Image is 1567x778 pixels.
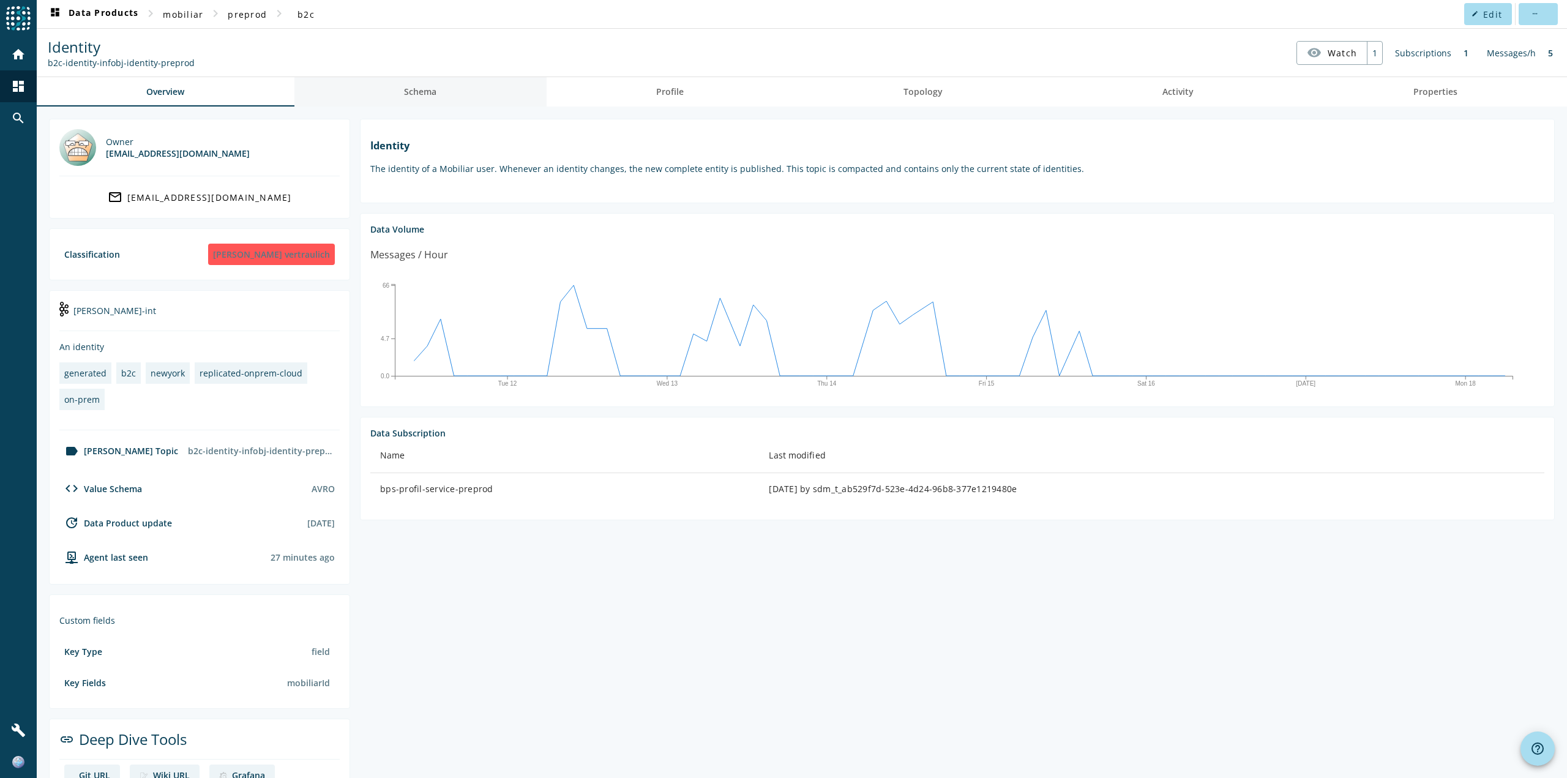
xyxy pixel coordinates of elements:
text: 4.7 [381,335,389,342]
th: Last modified [759,439,1544,473]
img: spoud-logo.svg [6,6,31,31]
text: Fri 15 [979,380,995,387]
button: Data Products [43,3,143,25]
div: bps-profil-service-preprod [380,483,749,495]
button: Edit [1464,3,1512,25]
mat-icon: chevron_right [208,6,223,21]
span: Data Products [48,7,138,21]
mat-icon: search [11,111,26,125]
button: preprod [223,3,272,25]
span: Schema [404,88,436,96]
text: 0.0 [381,372,389,379]
mat-icon: code [64,481,79,496]
span: Profile [656,88,684,96]
div: AVRO [312,483,335,495]
mat-icon: help_outline [1530,741,1545,756]
div: agent-env-preprod [59,550,148,564]
div: field [307,641,335,662]
text: Wed 13 [657,380,678,387]
text: 66 [383,282,390,288]
mat-icon: edit [1472,10,1478,17]
span: preprod [228,9,267,20]
mat-icon: visibility [1307,45,1322,60]
span: Identity [48,37,100,57]
button: b2c [286,3,326,25]
div: An identity [59,341,340,353]
div: [EMAIL_ADDRESS][DOMAIN_NAME] [127,192,292,203]
mat-icon: label [64,444,79,458]
div: Data Product update [59,515,172,530]
button: Watch [1297,42,1367,64]
div: Key Type [64,646,102,657]
span: b2c [297,9,315,20]
mat-icon: home [11,47,26,62]
span: mobiliar [163,9,203,20]
text: Tue 12 [498,380,517,387]
div: Data Volume [370,223,1544,235]
div: mobiliarId [282,672,335,694]
span: Properties [1413,88,1457,96]
div: Owner [106,136,250,148]
span: Activity [1162,88,1194,96]
div: b2c [121,367,136,379]
mat-icon: link [59,732,74,747]
span: Overview [146,88,184,96]
div: generated [64,367,107,379]
div: replicated-onprem-cloud [200,367,302,379]
div: 1 [1457,41,1475,65]
text: Thu 14 [817,380,837,387]
div: [PERSON_NAME] vertraulich [208,244,335,265]
div: [PERSON_NAME]-int [59,301,340,331]
button: mobiliar [158,3,208,25]
mat-icon: more_horiz [1531,10,1538,17]
span: Edit [1483,9,1502,20]
div: [PERSON_NAME] Topic [59,444,178,458]
div: newyork [151,367,185,379]
div: 5 [1542,41,1559,65]
div: Key Fields [64,677,106,689]
img: c8e09298fd506459016a224c919178aa [12,756,24,768]
mat-icon: update [64,515,79,530]
div: b2c-identity-infobj-identity-preprod [183,440,340,462]
mat-icon: chevron_right [143,6,158,21]
div: Value Schema [59,481,142,496]
text: [DATE] [1296,380,1316,387]
div: 1 [1367,42,1382,64]
div: on-prem [64,394,100,405]
div: Data Subscription [370,427,1544,439]
mat-icon: build [11,723,26,738]
span: Topology [903,88,943,96]
mat-icon: dashboard [11,79,26,94]
div: Custom fields [59,615,340,626]
div: Messages / Hour [370,247,448,263]
td: [DATE] by sdm_t_ab529f7d-523e-4d24-96b8-377e1219480e [759,473,1544,505]
div: Classification [64,249,120,260]
text: Mon 18 [1456,380,1476,387]
div: [EMAIL_ADDRESS][DOMAIN_NAME] [106,148,250,159]
div: Messages/h [1481,41,1542,65]
p: The identity of a Mobiliar user. Whenever an identity changes, the new complete entity is publish... [370,163,1544,174]
a: [EMAIL_ADDRESS][DOMAIN_NAME] [59,186,340,208]
div: Subscriptions [1389,41,1457,65]
h1: Identity [370,139,1544,152]
span: Watch [1328,42,1357,64]
mat-icon: mail_outline [108,190,122,204]
img: mbx_300630@mobi.ch [59,129,96,166]
div: Deep Dive Tools [59,729,340,760]
div: [DATE] [307,517,335,529]
div: Kafka Topic: b2c-identity-infobj-identity-preprod [48,57,195,69]
mat-icon: chevron_right [272,6,286,21]
img: kafka-int [59,302,69,316]
th: Name [370,439,759,473]
text: Sat 16 [1137,380,1155,387]
mat-icon: dashboard [48,7,62,21]
div: Agents typically reports every 15min to 1h [271,552,335,563]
